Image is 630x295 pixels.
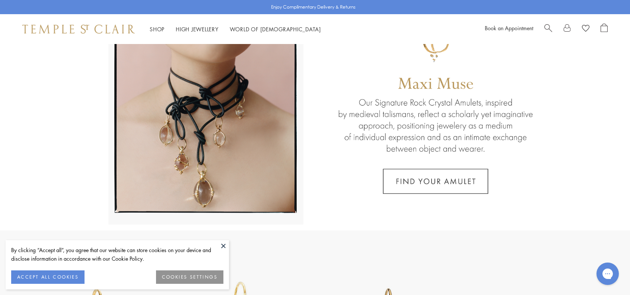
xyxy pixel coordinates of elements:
a: Search [544,23,552,35]
a: ShopShop [150,25,165,33]
a: Open Shopping Bag [601,23,608,35]
a: Book an Appointment [485,24,533,32]
a: World of [DEMOGRAPHIC_DATA]World of [DEMOGRAPHIC_DATA] [230,25,321,33]
div: By clicking “Accept all”, you agree that our website can store cookies on your device and disclos... [11,246,223,263]
img: Temple St. Clair [22,25,135,34]
p: Enjoy Complimentary Delivery & Returns [271,3,356,11]
button: COOKIES SETTINGS [156,270,223,284]
button: ACCEPT ALL COOKIES [11,270,85,284]
iframe: Gorgias live chat messenger [593,260,623,288]
nav: Main navigation [150,25,321,34]
a: View Wishlist [582,23,589,35]
a: High JewelleryHigh Jewellery [176,25,219,33]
